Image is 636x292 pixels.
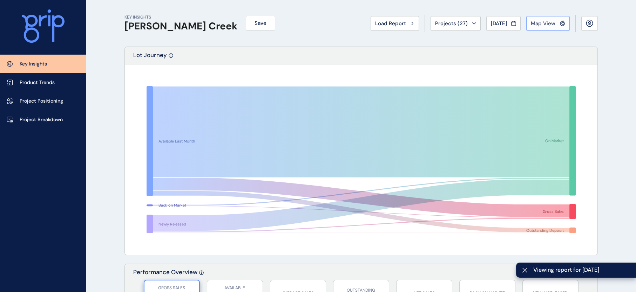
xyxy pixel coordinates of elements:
span: Save [255,20,266,27]
p: Project Positioning [20,98,63,105]
button: Map View [526,16,570,31]
p: Product Trends [20,79,55,86]
p: Project Breakdown [20,116,63,123]
p: KEY INSIGHTS [124,14,237,20]
button: Load Report [371,16,419,31]
p: Lot Journey [133,51,167,64]
button: [DATE] [486,16,521,31]
button: Save [246,16,275,30]
span: Projects ( 27 ) [435,20,468,27]
p: Key Insights [20,61,47,68]
h1: [PERSON_NAME] Creek [124,20,237,32]
button: Projects (27) [431,16,481,31]
p: AVAILABLE [211,285,259,291]
span: Viewing report for [DATE] [533,266,630,274]
span: Load Report [375,20,406,27]
span: [DATE] [491,20,507,27]
p: GROSS SALES [148,285,196,291]
span: Map View [531,20,555,27]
